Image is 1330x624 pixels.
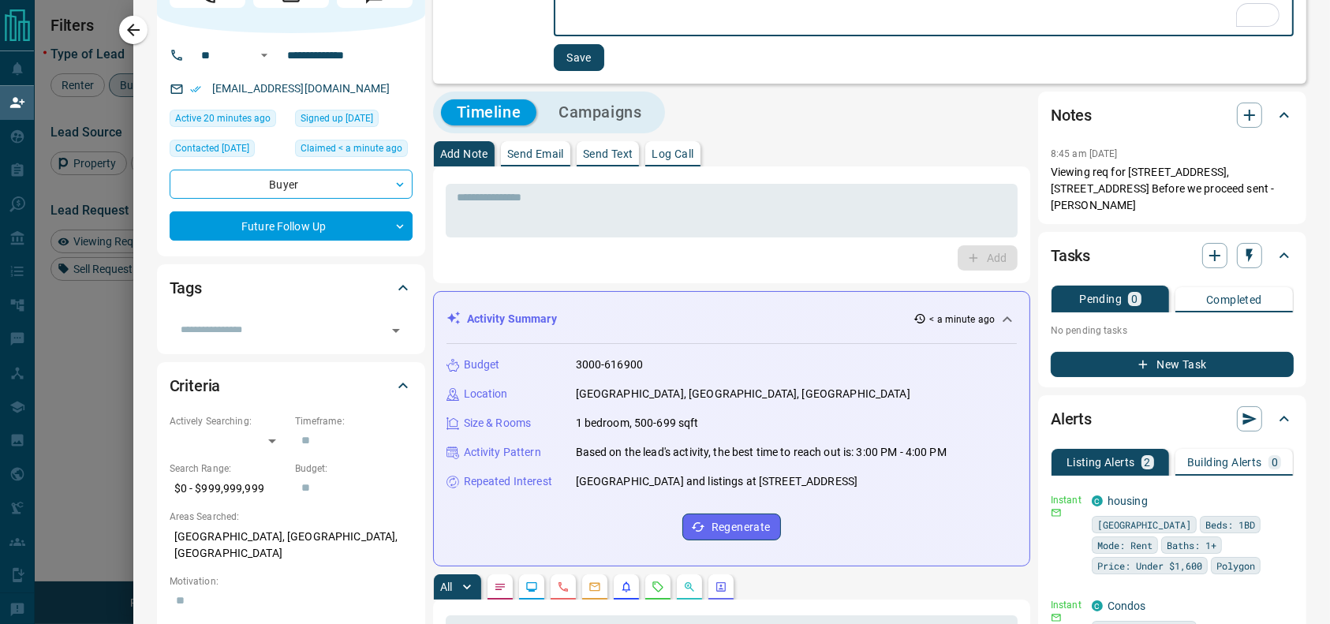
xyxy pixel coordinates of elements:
[543,99,657,125] button: Campaigns
[1051,352,1294,377] button: New Task
[1097,537,1153,553] span: Mode: Rent
[1051,164,1294,214] p: Viewing req for [STREET_ADDRESS], [STREET_ADDRESS] Before we proceed sent -[PERSON_NAME]
[1051,507,1062,518] svg: Email
[576,415,699,432] p: 1 bedroom, 500-699 sqft
[170,510,413,524] p: Areas Searched:
[588,581,601,593] svg: Emails
[1051,406,1092,432] h2: Alerts
[1097,517,1191,532] span: [GEOGRAPHIC_DATA]
[464,386,508,402] p: Location
[1108,495,1148,507] a: housing
[682,514,781,540] button: Regenerate
[301,140,402,156] span: Claimed < a minute ago
[576,444,947,461] p: Based on the lead's activity, the best time to reach out is: 3:00 PM - 4:00 PM
[170,140,287,162] div: Mon Oct 30 2023
[1051,493,1082,507] p: Instant
[464,357,500,373] p: Budget
[525,581,538,593] svg: Lead Browsing Activity
[652,148,693,159] p: Log Call
[1108,600,1146,612] a: Condos
[576,357,643,373] p: 3000-616900
[170,269,413,307] div: Tags
[170,574,413,589] p: Motivation:
[170,461,287,476] p: Search Range:
[494,581,506,593] svg: Notes
[295,140,413,162] div: Mon Aug 18 2025
[554,44,604,71] button: Save
[557,581,570,593] svg: Calls
[1097,558,1202,574] span: Price: Under $1,600
[301,110,373,126] span: Signed up [DATE]
[295,414,413,428] p: Timeframe:
[1051,598,1082,612] p: Instant
[175,110,271,126] span: Active 20 minutes ago
[1051,96,1294,134] div: Notes
[1092,600,1103,611] div: condos.ca
[212,82,390,95] a: [EMAIL_ADDRESS][DOMAIN_NAME]
[1051,243,1090,268] h2: Tasks
[1067,457,1135,468] p: Listing Alerts
[464,473,552,490] p: Repeated Interest
[170,414,287,428] p: Actively Searching:
[440,148,488,159] p: Add Note
[1187,457,1262,468] p: Building Alerts
[1051,612,1062,623] svg: Email
[1216,558,1255,574] span: Polygon
[255,46,274,65] button: Open
[1167,537,1216,553] span: Baths: 1+
[583,148,633,159] p: Send Text
[1051,103,1092,128] h2: Notes
[170,211,413,241] div: Future Follow Up
[1272,457,1278,468] p: 0
[170,373,221,398] h2: Criteria
[295,110,413,132] div: Sat Jan 23 2021
[576,473,858,490] p: [GEOGRAPHIC_DATA] and listings at [STREET_ADDRESS]
[1051,400,1294,438] div: Alerts
[1051,319,1294,342] p: No pending tasks
[1206,294,1262,305] p: Completed
[507,148,564,159] p: Send Email
[170,367,413,405] div: Criteria
[652,581,664,593] svg: Requests
[929,312,995,327] p: < a minute ago
[464,415,532,432] p: Size & Rooms
[715,581,727,593] svg: Agent Actions
[1051,148,1118,159] p: 8:45 am [DATE]
[1145,457,1151,468] p: 2
[1205,517,1255,532] span: Beds: 1BD
[295,461,413,476] p: Budget:
[1079,293,1122,305] p: Pending
[620,581,633,593] svg: Listing Alerts
[1051,237,1294,275] div: Tasks
[170,110,287,132] div: Mon Aug 18 2025
[446,305,1017,334] div: Activity Summary< a minute ago
[170,524,413,566] p: [GEOGRAPHIC_DATA], [GEOGRAPHIC_DATA], [GEOGRAPHIC_DATA]
[683,581,696,593] svg: Opportunities
[385,319,407,342] button: Open
[441,99,537,125] button: Timeline
[1131,293,1138,305] p: 0
[170,476,287,502] p: $0 - $999,999,999
[576,386,910,402] p: [GEOGRAPHIC_DATA], [GEOGRAPHIC_DATA], [GEOGRAPHIC_DATA]
[1092,495,1103,506] div: condos.ca
[170,170,413,199] div: Buyer
[175,140,249,156] span: Contacted [DATE]
[170,275,202,301] h2: Tags
[467,311,557,327] p: Activity Summary
[464,444,541,461] p: Activity Pattern
[440,581,453,592] p: All
[190,84,201,95] svg: Email Verified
